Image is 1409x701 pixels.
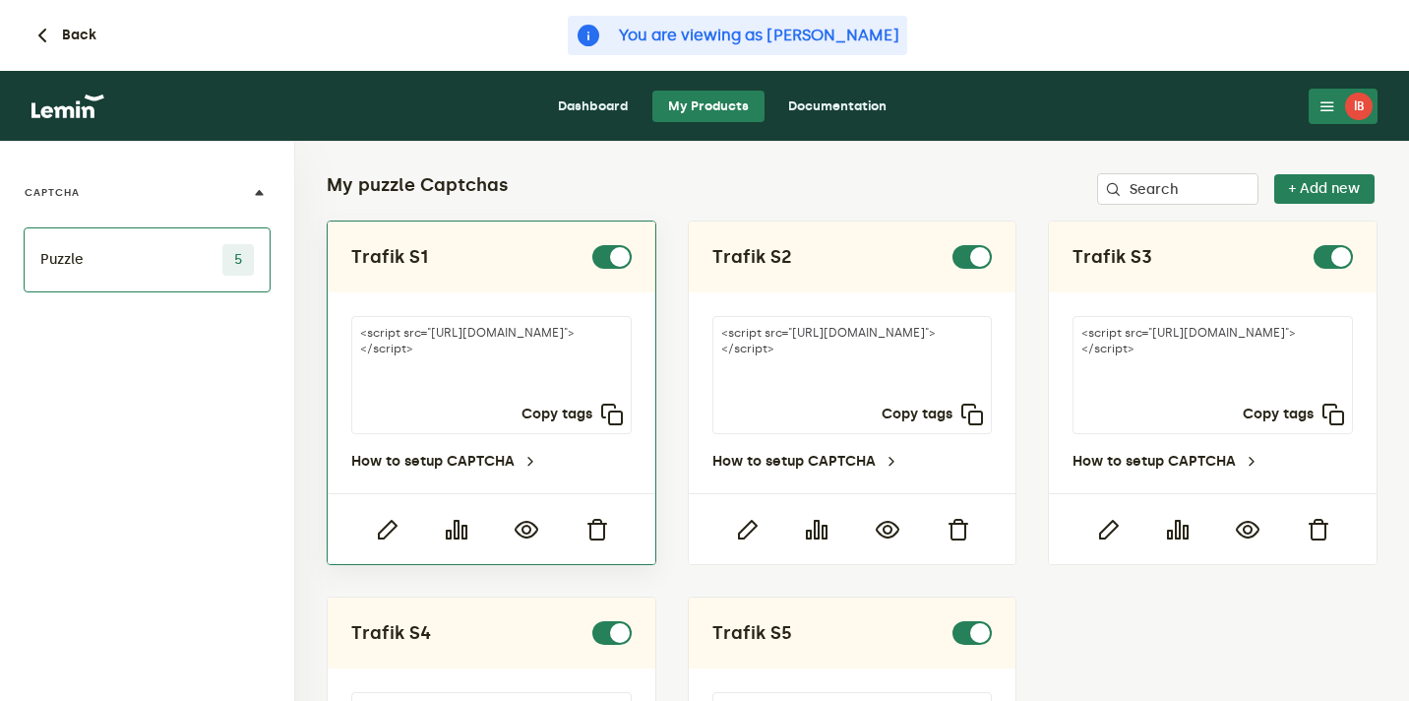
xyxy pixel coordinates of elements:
h2: Trafik S1 [351,245,428,269]
button: İB [1309,89,1378,124]
label: CAPTCHA [25,185,80,201]
span: 5 [222,244,254,276]
span: You are viewing as [PERSON_NAME] [619,24,899,47]
a: Dashboard [542,91,644,122]
a: How to setup CAPTCHA [1072,454,1259,470]
h2: Trafik S5 [712,621,792,645]
img: logo [31,95,104,118]
a: How to setup CAPTCHA [712,454,899,470]
button: Copy tags [882,403,984,426]
div: İB [1345,93,1373,120]
h2: My puzzle Captchas [327,173,509,197]
button: Copy tags [521,403,624,426]
h2: Trafik S4 [351,621,431,645]
h2: Trafik S3 [1072,245,1152,269]
a: My Products [652,91,765,122]
button: CAPTCHA [24,158,271,228]
h2: Trafik S2 [712,245,792,269]
button: + Add new [1274,174,1375,204]
button: Copy tags [1243,403,1345,426]
input: Search [1097,173,1258,205]
a: How to setup CAPTCHA [351,454,538,470]
button: Back [31,24,96,47]
li: Puzzle [24,227,271,292]
a: Documentation [772,91,902,122]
